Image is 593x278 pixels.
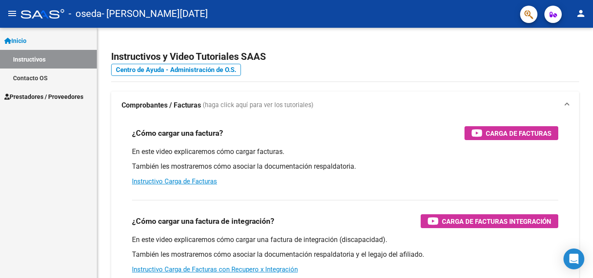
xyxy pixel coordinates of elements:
[203,101,313,110] span: (haga click aquí para ver los tutoriales)
[132,235,558,245] p: En este video explicaremos cómo cargar una factura de integración (discapacidad).
[111,92,579,119] mat-expansion-panel-header: Comprobantes / Facturas (haga click aquí para ver los tutoriales)
[4,36,26,46] span: Inicio
[132,265,298,273] a: Instructivo Carga de Facturas con Recupero x Integración
[111,49,579,65] h2: Instructivos y Video Tutoriales SAAS
[102,4,208,23] span: - [PERSON_NAME][DATE]
[421,214,558,228] button: Carga de Facturas Integración
[465,126,558,140] button: Carga de Facturas
[576,8,586,19] mat-icon: person
[563,249,584,269] div: Open Intercom Messenger
[69,4,102,23] span: - oseda
[122,101,201,110] strong: Comprobantes / Facturas
[111,64,241,76] a: Centro de Ayuda - Administración de O.S.
[442,216,551,227] span: Carga de Facturas Integración
[486,128,551,139] span: Carga de Facturas
[132,147,558,157] p: En este video explicaremos cómo cargar facturas.
[132,127,223,139] h3: ¿Cómo cargar una factura?
[132,162,558,171] p: También les mostraremos cómo asociar la documentación respaldatoria.
[132,177,217,185] a: Instructivo Carga de Facturas
[132,250,558,259] p: También les mostraremos cómo asociar la documentación respaldatoria y el legajo del afiliado.
[4,92,83,101] span: Prestadores / Proveedores
[7,8,17,19] mat-icon: menu
[132,215,274,227] h3: ¿Cómo cargar una factura de integración?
